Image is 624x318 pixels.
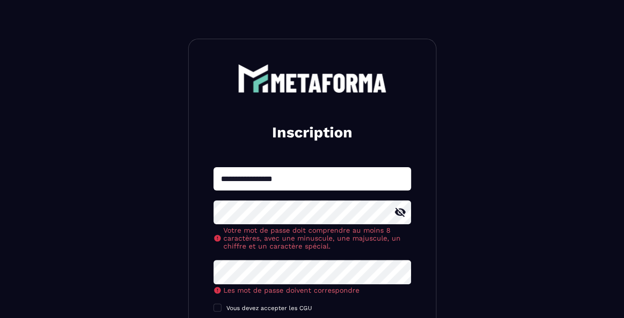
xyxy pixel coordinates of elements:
[223,286,359,294] span: Les mot de passe doivent correspondre
[238,64,387,93] img: logo
[225,123,399,142] h2: Inscription
[213,64,411,93] a: logo
[223,226,411,250] span: Votre mot de passe doit comprendre au moins 8 caractères, avec une minuscule, une majuscule, un c...
[226,305,312,312] span: Vous devez accepter les CGU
